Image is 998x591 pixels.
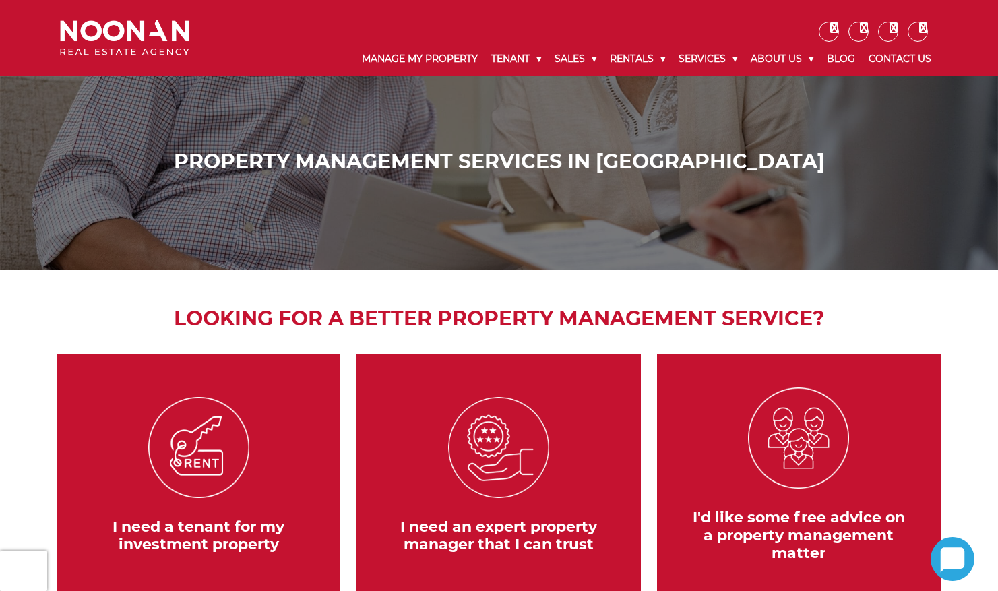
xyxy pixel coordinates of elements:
[355,42,485,76] a: Manage My Property
[744,42,820,76] a: About Us
[820,42,862,76] a: Blog
[50,303,948,334] h2: Looking for a better property management service?
[672,42,744,76] a: Services
[63,150,935,174] h1: Property Management Services in [GEOGRAPHIC_DATA]
[603,42,672,76] a: Rentals
[60,20,189,56] img: Noonan Real Estate Agency
[548,42,603,76] a: Sales
[485,42,548,76] a: Tenant
[862,42,938,76] a: Contact Us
